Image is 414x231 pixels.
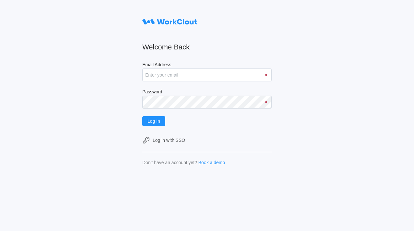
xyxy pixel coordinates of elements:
[142,62,272,68] label: Email Address
[142,68,272,81] input: Enter your email
[142,116,165,126] button: Log In
[142,136,272,144] a: Log in with SSO
[153,138,185,143] div: Log in with SSO
[142,160,197,165] div: Don't have an account yet?
[147,119,160,123] span: Log In
[142,89,272,96] label: Password
[198,160,225,165] a: Book a demo
[142,43,272,52] h2: Welcome Back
